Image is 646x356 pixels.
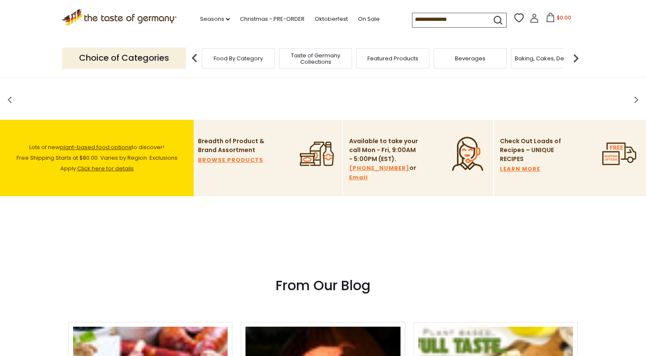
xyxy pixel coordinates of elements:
img: previous arrow [186,50,203,67]
a: Email [349,173,368,182]
a: LEARN MORE [500,164,540,174]
a: Baking, Cakes, Desserts [515,55,581,62]
a: Seasons [200,14,230,24]
a: On Sale [358,14,380,24]
a: Christmas - PRE-ORDER [240,14,305,24]
a: Featured Products [367,55,418,62]
p: Breadth of Product & Brand Assortment [198,137,268,155]
a: plant-based food options [60,143,132,151]
img: next arrow [567,50,584,67]
a: Taste of Germany Collections [282,52,350,65]
a: [PHONE_NUMBER] [349,164,409,173]
p: Available to take your call Mon - Fri, 9:00AM - 5:00PM (EST). or [349,137,419,182]
span: Lots of new to discover! Free Shipping Starts at $80.00. Varies by Region. Exclusions Apply. [17,143,178,172]
span: $0.00 [557,14,571,21]
a: BROWSE PRODUCTS [198,155,263,165]
a: Food By Category [214,55,263,62]
a: Click here for details [77,164,134,172]
p: Choice of Categories [62,48,186,68]
a: Oktoberfest [315,14,348,24]
h3: From Our Blog [68,277,578,294]
p: Check Out Loads of Recipes – UNIQUE RECIPES [500,137,561,164]
a: Beverages [455,55,485,62]
button: $0.00 [541,13,577,25]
